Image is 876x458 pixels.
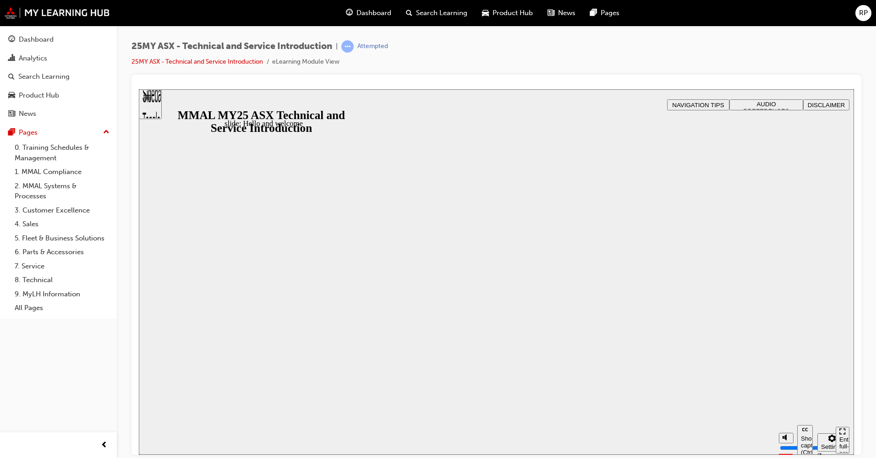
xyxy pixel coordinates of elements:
span: Product Hub [493,8,533,18]
a: 2. MMAL Systems & Processes [11,179,113,203]
span: NAVIGATION TIPS [533,12,585,19]
button: Pages [4,124,113,141]
a: Analytics [4,50,113,67]
a: 25MY ASX - Technical and Service Introduction [131,58,263,65]
span: news-icon [547,7,554,19]
input: volume [641,355,700,362]
a: Product Hub [4,87,113,104]
img: mmal [5,7,110,19]
span: Search Learning [416,8,467,18]
a: News [4,105,113,122]
div: Product Hub [19,90,59,101]
span: search-icon [8,73,15,81]
span: search-icon [406,7,412,19]
div: Analytics [19,53,47,64]
a: 9. MyLH Information [11,287,113,301]
a: All Pages [11,301,113,315]
a: 1. MMAL Compliance [11,165,113,179]
button: DISCLAIMER [664,10,711,21]
button: Enter full-screen (Ctrl+Alt+F) [697,338,711,364]
span: news-icon [8,110,15,118]
nav: slide navigation [697,336,711,365]
span: pages-icon [8,129,15,137]
a: Dashboard [4,31,113,48]
a: Search Learning [4,68,113,85]
span: up-icon [103,126,109,138]
a: 3. Customer Excellence [11,203,113,218]
a: search-iconSearch Learning [399,4,475,22]
a: 8. Technical [11,273,113,287]
button: DashboardAnalyticsSearch LearningProduct HubNews [4,29,113,124]
span: AUDIO PREFERENCES [605,11,651,25]
div: Settings [682,354,704,361]
span: guage-icon [8,36,15,44]
span: learningRecordVerb_ATTEMPT-icon [341,40,354,53]
a: 0. Training Schedules & Management [11,141,113,165]
a: 6. Parts & Accessories [11,245,113,259]
button: AUDIO PREFERENCES [591,10,664,21]
span: DISCLAIMER [669,12,706,19]
div: Search Learning [18,71,70,82]
div: Dashboard [19,34,54,45]
button: Show captions (Ctrl+Alt+C) [658,336,674,365]
a: car-iconProduct Hub [475,4,540,22]
a: news-iconNews [540,4,583,22]
a: 4. Sales [11,217,113,231]
a: pages-iconPages [583,4,627,22]
label: Zoom to fit [679,362,697,389]
span: guage-icon [346,7,353,19]
li: eLearning Module View [272,57,339,67]
div: Attempted [357,42,388,51]
span: car-icon [482,7,489,19]
button: Settings [679,344,708,362]
button: Mute (Ctrl+Alt+M) [640,343,655,354]
button: RP [855,5,871,21]
div: Show captions (Ctrl+Alt+C) [662,346,670,366]
span: chart-icon [8,55,15,63]
div: News [19,109,36,119]
span: Dashboard [356,8,391,18]
button: NAVIGATION TIPS [528,10,591,21]
a: 5. Fleet & Business Solutions [11,231,113,245]
span: Pages [601,8,619,18]
div: Enter full-screen (Ctrl+Alt+F) [701,347,707,374]
span: prev-icon [101,440,108,451]
span: pages-icon [590,7,597,19]
div: Pages [19,127,38,138]
span: | [336,41,338,52]
span: RP [859,8,868,18]
a: guage-iconDashboard [339,4,399,22]
a: 7. Service [11,259,113,273]
span: News [558,8,575,18]
span: car-icon [8,92,15,100]
div: misc controls [635,336,692,365]
span: 25MY ASX - Technical and Service Introduction [131,41,332,52]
